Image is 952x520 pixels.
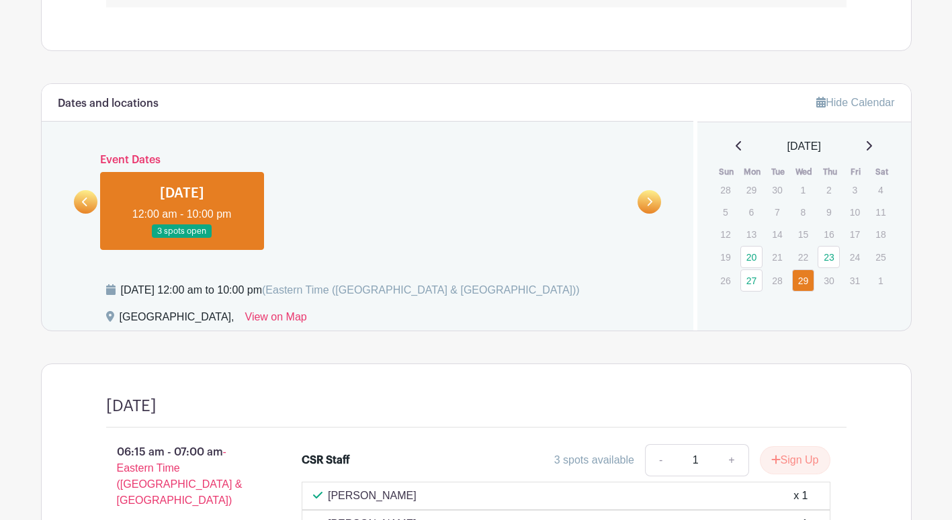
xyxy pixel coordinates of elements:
p: 30 [818,270,840,291]
a: + [715,444,748,476]
div: 3 spots available [554,452,634,468]
div: [DATE] 12:00 am to 10:00 pm [121,282,580,298]
h4: [DATE] [106,396,157,416]
th: Sat [869,165,895,179]
p: 11 [869,202,892,222]
p: 24 [844,247,866,267]
span: (Eastern Time ([GEOGRAPHIC_DATA] & [GEOGRAPHIC_DATA])) [262,284,580,296]
p: 7 [766,202,788,222]
th: Sun [713,165,740,179]
p: 1 [869,270,892,291]
p: 21 [766,247,788,267]
p: 22 [792,247,814,267]
p: 17 [844,224,866,245]
th: Wed [791,165,818,179]
p: 13 [740,224,763,245]
th: Thu [817,165,843,179]
p: 16 [818,224,840,245]
p: 12 [714,224,736,245]
span: - Eastern Time ([GEOGRAPHIC_DATA] & [GEOGRAPHIC_DATA]) [117,446,243,506]
a: 29 [792,269,814,292]
a: View on Map [245,309,307,331]
p: 6 [740,202,763,222]
p: 9 [818,202,840,222]
p: [PERSON_NAME] [328,488,417,504]
div: CSR Staff [302,452,350,468]
a: 23 [818,246,840,268]
a: 20 [740,246,763,268]
p: 18 [869,224,892,245]
h6: Dates and locations [58,97,159,110]
p: 10 [844,202,866,222]
p: 29 [740,179,763,200]
p: 28 [714,179,736,200]
p: 30 [766,179,788,200]
div: x 1 [793,488,808,504]
p: 3 [844,179,866,200]
th: Fri [843,165,869,179]
p: 4 [869,179,892,200]
p: 31 [844,270,866,291]
a: 27 [740,269,763,292]
a: - [645,444,676,476]
th: Tue [765,165,791,179]
button: Sign Up [760,446,830,474]
p: 19 [714,247,736,267]
p: 06:15 am - 07:00 am [85,439,281,514]
div: [GEOGRAPHIC_DATA], [120,309,234,331]
th: Mon [740,165,766,179]
p: 25 [869,247,892,267]
p: 14 [766,224,788,245]
p: 26 [714,270,736,291]
p: 15 [792,224,814,245]
p: 5 [714,202,736,222]
span: [DATE] [787,138,821,155]
p: 1 [792,179,814,200]
h6: Event Dates [97,154,638,167]
p: 28 [766,270,788,291]
p: 8 [792,202,814,222]
p: 2 [818,179,840,200]
a: Hide Calendar [816,97,894,108]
